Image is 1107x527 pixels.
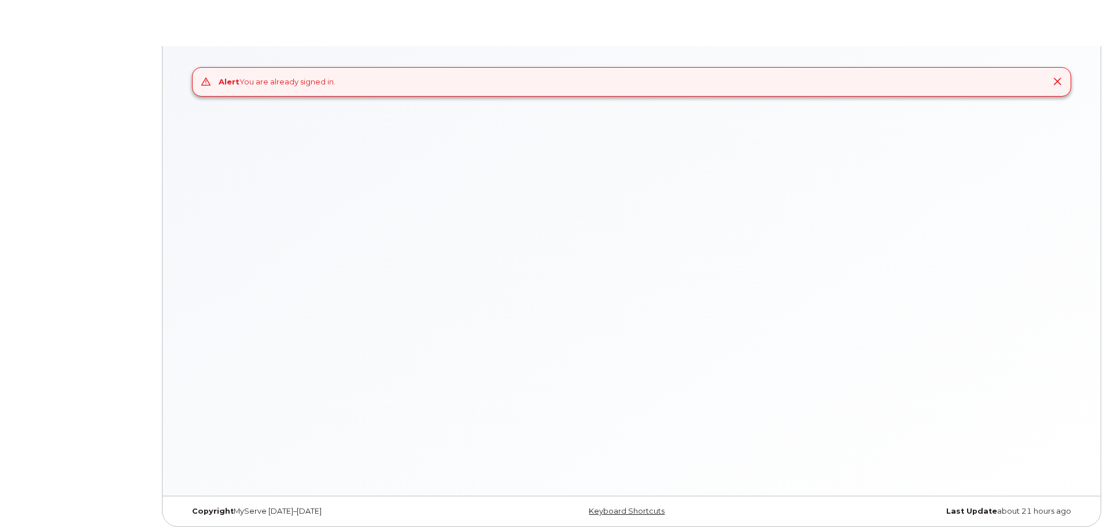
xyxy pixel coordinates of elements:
[192,507,234,515] strong: Copyright
[183,507,482,516] div: MyServe [DATE]–[DATE]
[219,77,239,86] strong: Alert
[946,507,997,515] strong: Last Update
[219,76,335,87] div: You are already signed in.
[781,507,1080,516] div: about 21 hours ago
[589,507,665,515] a: Keyboard Shortcuts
